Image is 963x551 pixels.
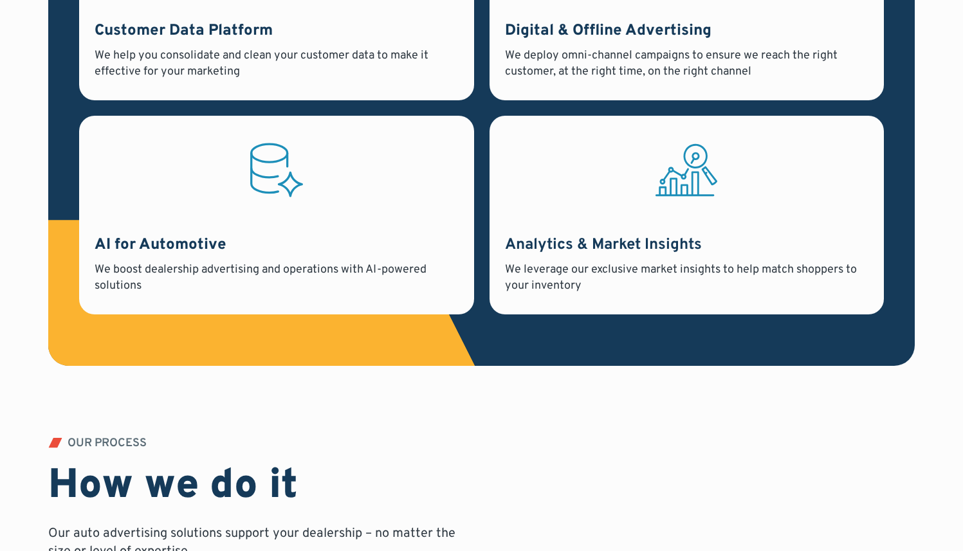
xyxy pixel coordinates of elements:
h3: Digital & Offline Advertising [505,21,869,42]
strong: Analytics & Market Insights [505,235,702,255]
div: OUR PROCESS [68,438,147,449]
div: We boost dealership advertising and operations with AI-powered solutions [95,262,459,294]
h3: AI for Automotive [95,235,459,257]
div: We help you consolidate and clean your customer data to make it effective for your marketing [95,48,459,80]
div: We deploy omni-channel campaigns to ensure we reach the right customer, at the right time, on the... [505,48,869,80]
div: We leverage our exclusive market insights to help match shoppers to your inventory [505,262,869,294]
h3: Customer Data Platform [95,21,459,42]
h2: How we do it [48,462,298,512]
